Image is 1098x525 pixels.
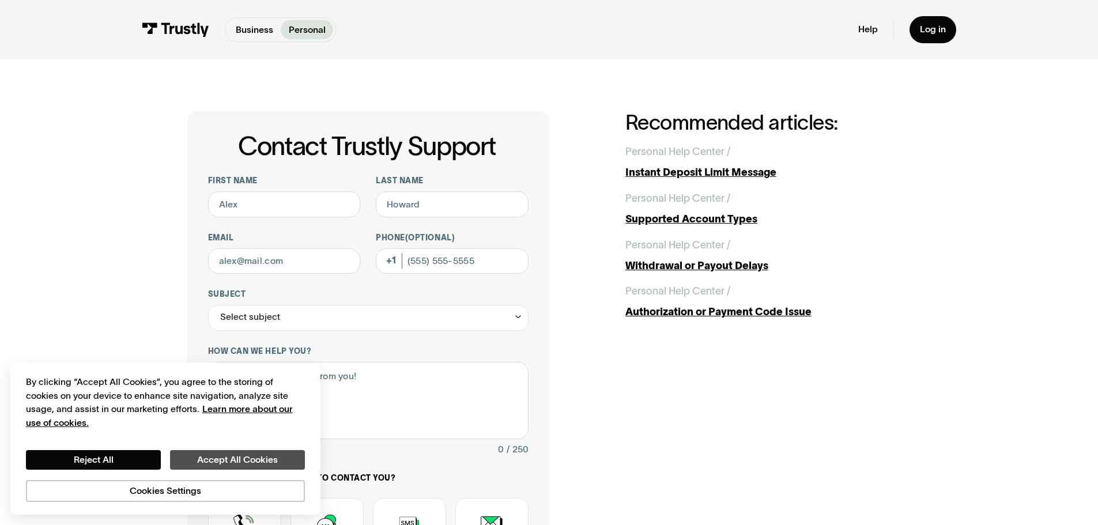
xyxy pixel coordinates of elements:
[228,20,281,39] a: Business
[625,284,911,320] a: Personal Help Center /Authorization or Payment Code Issue
[910,16,956,43] a: Log in
[625,237,730,253] div: Personal Help Center /
[208,233,361,243] label: Email
[376,176,529,186] label: Last name
[507,442,529,458] div: / 250
[289,23,326,37] p: Personal
[208,346,529,357] label: How can we help you?
[625,304,911,320] div: Authorization or Payment Code Issue
[170,450,305,470] button: Accept All Cookies
[625,165,911,180] div: Instant Deposit Limit Message
[625,191,911,227] a: Personal Help Center /Supported Account Types
[208,191,361,217] input: Alex
[206,132,529,160] h1: Contact Trustly Support
[625,211,911,227] div: Supported Account Types
[208,289,529,300] label: Subject
[26,450,161,470] button: Reject All
[625,144,911,180] a: Personal Help Center /Instant Deposit Limit Message
[220,309,280,325] div: Select subject
[625,191,730,206] div: Personal Help Center /
[142,22,209,37] img: Trustly Logo
[208,248,361,274] input: alex@mail.com
[26,375,305,501] div: Privacy
[208,473,529,484] label: How would you like us to contact you?
[858,24,878,35] a: Help
[405,233,455,242] span: (Optional)
[376,248,529,274] input: (555) 555-5555
[10,362,320,515] div: Cookie banner
[920,24,946,35] div: Log in
[208,305,529,331] div: Select subject
[281,20,333,39] a: Personal
[625,144,730,160] div: Personal Help Center /
[625,284,730,299] div: Personal Help Center /
[498,442,504,458] div: 0
[376,233,529,243] label: Phone
[236,23,273,37] p: Business
[26,480,305,502] button: Cookies Settings
[625,111,911,134] h2: Recommended articles:
[26,375,305,429] div: By clicking “Accept All Cookies”, you agree to the storing of cookies on your device to enhance s...
[376,191,529,217] input: Howard
[625,237,911,274] a: Personal Help Center /Withdrawal or Payout Delays
[625,258,911,274] div: Withdrawal or Payout Delays
[208,176,361,186] label: First name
